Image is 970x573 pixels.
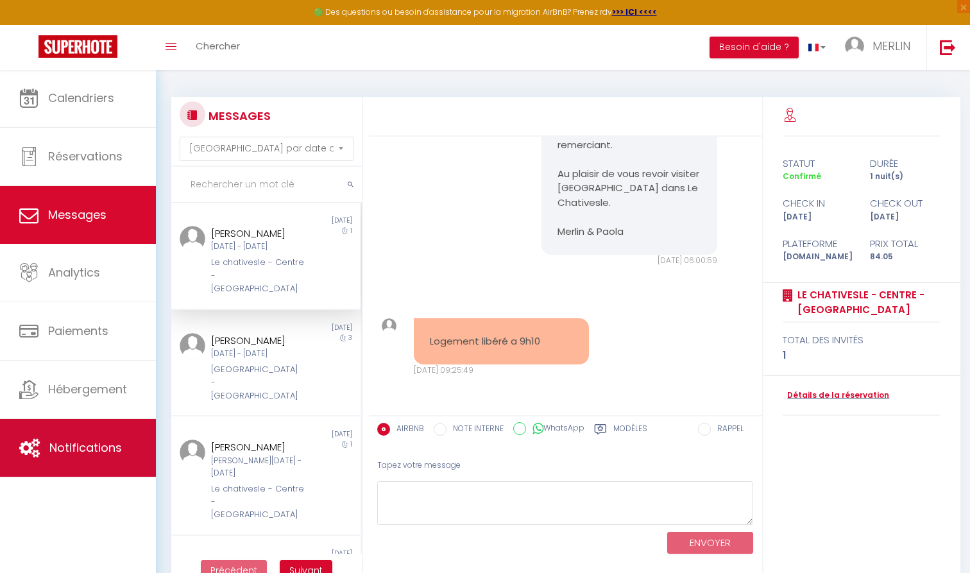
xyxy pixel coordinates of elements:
[541,255,717,267] div: [DATE] 06:00:59
[266,323,360,333] div: [DATE]
[180,440,205,465] img: ...
[862,196,949,211] div: check out
[835,25,926,70] a: ... MERLIN
[774,236,862,252] div: Plateforme
[793,287,940,318] a: Le chativesle - Centre - [GEOGRAPHIC_DATA]
[872,38,910,54] span: MERLIN
[940,39,956,55] img: logout
[211,483,305,522] div: Le chativesle - Centre - [GEOGRAPHIC_DATA]
[783,348,940,363] div: 1
[48,90,114,106] span: Calendriers
[447,423,504,437] label: NOTE INTERNE
[266,216,360,226] div: [DATE]
[266,549,360,559] div: [DATE]
[783,171,821,182] span: Confirmé
[180,333,205,359] img: ...
[862,156,949,171] div: durée
[710,37,799,58] button: Besoin d'aide ?
[414,364,589,377] div: [DATE] 09:25:49
[196,39,240,53] span: Chercher
[711,423,744,437] label: RAPPEL
[862,171,949,183] div: 1 nuit(s)
[774,251,862,263] div: [DOMAIN_NAME]
[613,423,647,439] label: Modèles
[390,423,424,437] label: AIRBNB
[211,333,305,348] div: [PERSON_NAME]
[48,148,123,164] span: Réservations
[211,241,305,253] div: [DATE] - [DATE]
[774,156,862,171] div: statut
[862,251,949,263] div: 84.05
[211,226,305,241] div: [PERSON_NAME]
[350,226,352,235] span: 1
[862,236,949,252] div: Prix total
[348,333,352,343] span: 3
[38,35,117,58] img: Super Booking
[48,381,127,397] span: Hébergement
[48,264,100,280] span: Analytics
[862,211,949,223] div: [DATE]
[266,429,360,440] div: [DATE]
[211,348,305,360] div: [DATE] - [DATE]
[211,256,305,295] div: Le chativesle - Centre - [GEOGRAPHIC_DATA]
[171,167,362,203] input: Rechercher un mot clé
[783,389,889,402] a: Détails de la réservation
[211,455,305,479] div: [PERSON_NAME][DATE] - [DATE]
[774,211,862,223] div: [DATE]
[377,450,754,481] div: Tapez votre message
[430,334,573,349] pre: Logement libéré a 9h10
[48,323,108,339] span: Paiements
[667,532,753,554] button: ENVOYER
[612,6,657,17] a: >>> ICI <<<<
[211,440,305,455] div: [PERSON_NAME]
[845,37,864,56] img: ...
[526,422,584,436] label: WhatsApp
[350,440,352,449] span: 1
[783,332,940,348] div: total des invités
[48,207,106,223] span: Messages
[382,318,397,334] img: ...
[186,25,250,70] a: Chercher
[180,226,205,252] img: ...
[774,196,862,211] div: check in
[205,101,271,130] h3: MESSAGES
[211,363,305,402] div: [GEOGRAPHIC_DATA] - [GEOGRAPHIC_DATA]
[49,440,122,456] span: Notifications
